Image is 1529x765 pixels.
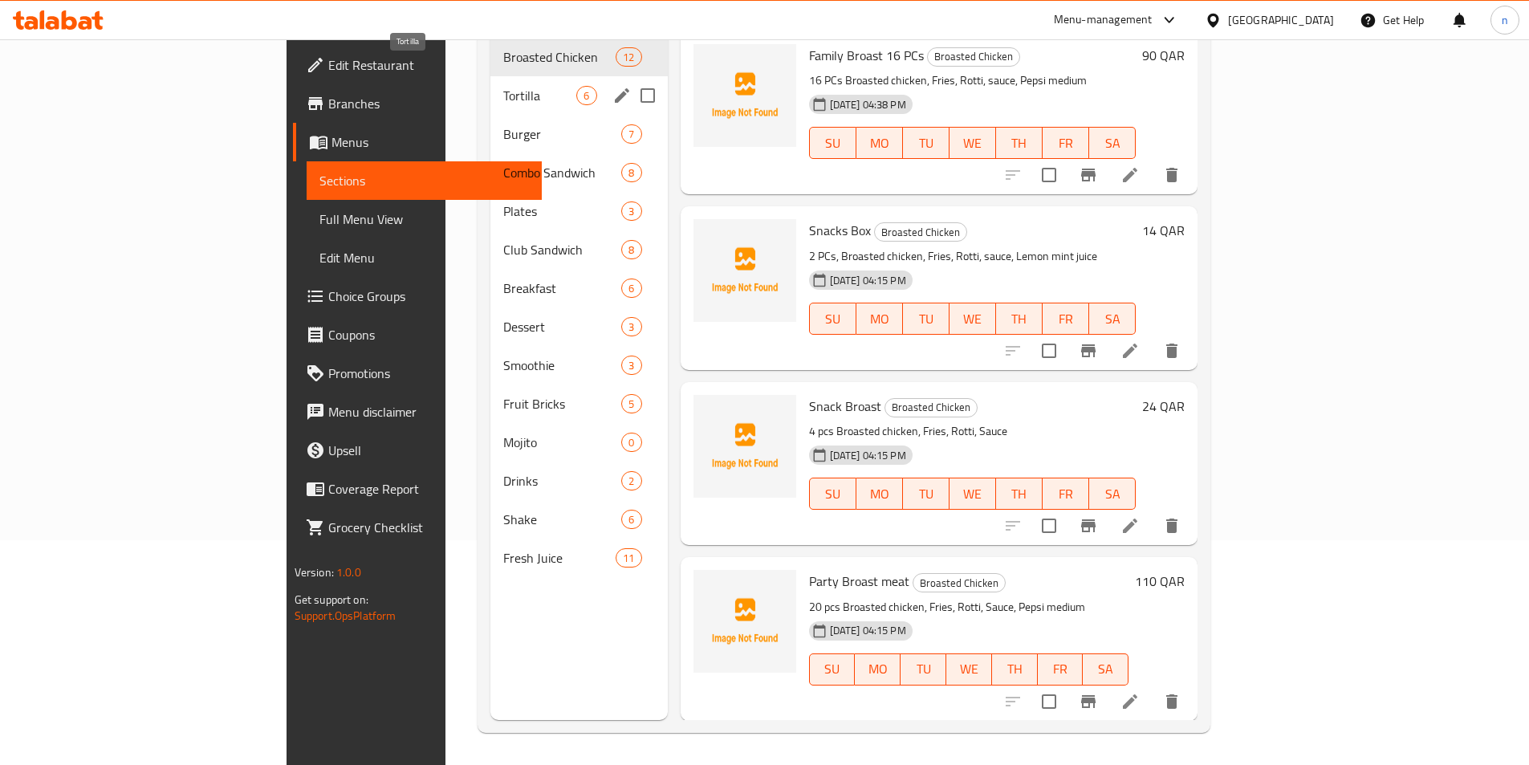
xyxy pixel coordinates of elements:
span: Full Menu View [319,210,529,229]
span: [DATE] 04:15 PM [823,273,913,288]
button: TU [903,303,950,335]
span: 1.0.0 [336,562,361,583]
button: FR [1043,303,1089,335]
div: items [621,433,641,452]
span: SU [816,132,850,155]
button: SA [1089,478,1136,510]
span: 6 [577,88,596,104]
span: Broasted Chicken [928,47,1019,66]
a: Edit menu item [1120,516,1140,535]
a: Coverage Report [293,470,542,508]
span: 6 [622,512,640,527]
span: Snack Broast [809,394,881,418]
button: Branch-specific-item [1069,507,1108,545]
span: Family Broast 16 PCs [809,43,924,67]
div: items [621,510,641,529]
span: TU [907,657,940,681]
span: Drinks [503,471,621,490]
a: Edit menu item [1120,341,1140,360]
button: MO [856,127,903,159]
span: TU [909,482,943,506]
div: items [616,47,641,67]
p: 16 PCs Broasted chicken, Fries, Rotti, sauce, Pepsi medium [809,71,1137,91]
span: Broasted Chicken [875,223,966,242]
button: MO [855,653,901,686]
div: Mojito [503,433,621,452]
div: items [616,548,641,568]
div: Drinks2 [490,462,667,500]
span: SA [1096,132,1129,155]
span: Smoothie [503,356,621,375]
div: Menu-management [1054,10,1153,30]
span: Version: [295,562,334,583]
span: SA [1096,482,1129,506]
span: SA [1089,657,1122,681]
div: Smoothie3 [490,346,667,385]
span: Combo Sandwich [503,163,621,182]
button: MO [856,303,903,335]
span: TH [1002,307,1036,331]
button: SU [809,478,856,510]
div: Broasted Chicken [503,47,616,67]
button: edit [610,83,634,108]
button: Branch-specific-item [1069,156,1108,194]
span: TH [998,657,1031,681]
span: Upsell [328,441,529,460]
span: WE [953,657,986,681]
div: items [576,86,596,105]
button: TH [996,478,1043,510]
span: Dessert [503,317,621,336]
span: 5 [622,397,640,412]
div: Fresh Juice11 [490,539,667,577]
span: WE [956,482,990,506]
div: [GEOGRAPHIC_DATA] [1228,11,1334,29]
button: SA [1083,653,1128,686]
button: delete [1153,156,1191,194]
span: MO [863,482,897,506]
button: WE [950,127,996,159]
a: Upsell [293,431,542,470]
div: items [621,201,641,221]
div: Fruit Bricks [503,394,621,413]
span: 8 [622,165,640,181]
h6: 24 QAR [1142,395,1185,417]
span: 3 [622,319,640,335]
span: 6 [622,281,640,296]
span: Breakfast [503,279,621,298]
button: Branch-specific-item [1069,332,1108,370]
span: 8 [622,242,640,258]
span: 12 [616,50,640,65]
h6: 90 QAR [1142,44,1185,67]
span: Fresh Juice [503,548,616,568]
img: Party Broast meat [693,570,796,673]
span: FR [1049,482,1083,506]
div: Tortilla6edit [490,76,667,115]
span: SU [816,482,850,506]
span: [DATE] 04:15 PM [823,448,913,463]
div: Burger7 [490,115,667,153]
span: Select to update [1032,509,1066,543]
span: Coupons [328,325,529,344]
span: Burger [503,124,621,144]
span: Choice Groups [328,287,529,306]
button: WE [946,653,992,686]
a: Edit menu item [1120,692,1140,711]
div: items [621,240,641,259]
div: items [621,356,641,375]
a: Edit menu item [1120,165,1140,185]
span: [DATE] 04:38 PM [823,97,913,112]
button: TH [996,127,1043,159]
div: Broasted Chicken [884,398,978,417]
span: n [1502,11,1508,29]
img: Family Broast 16 PCs [693,44,796,147]
span: MO [863,307,897,331]
div: Dessert3 [490,307,667,346]
span: 3 [622,204,640,219]
span: Snacks Box [809,218,871,242]
span: Shake [503,510,621,529]
span: TU [909,132,943,155]
span: 3 [622,358,640,373]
